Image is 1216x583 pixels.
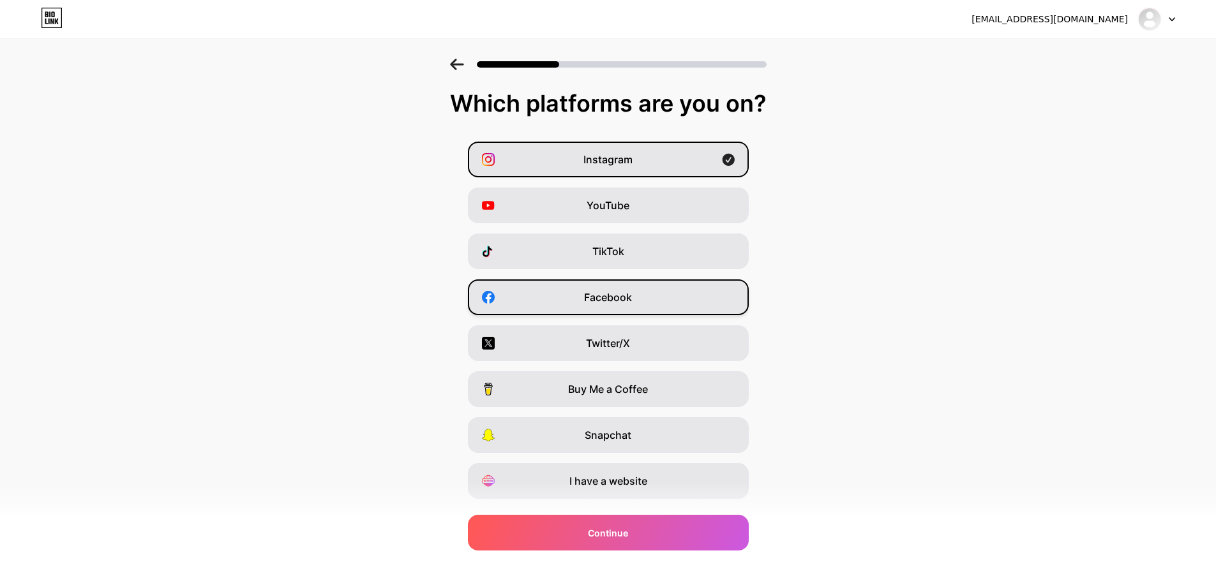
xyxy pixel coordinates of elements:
span: TikTok [592,244,624,259]
span: Continue [588,526,628,540]
span: Buy Me a Coffee [568,381,648,397]
span: YouTube [587,198,629,213]
span: Instagram [583,152,633,167]
div: Which platforms are you on? [13,91,1203,116]
span: I have a website [569,473,647,489]
span: Twitter/X [586,336,630,351]
div: [EMAIL_ADDRESS][DOMAIN_NAME] [972,13,1128,26]
span: Facebook [584,290,632,305]
img: sam13 [1137,7,1162,31]
span: Snapchat [585,427,631,443]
